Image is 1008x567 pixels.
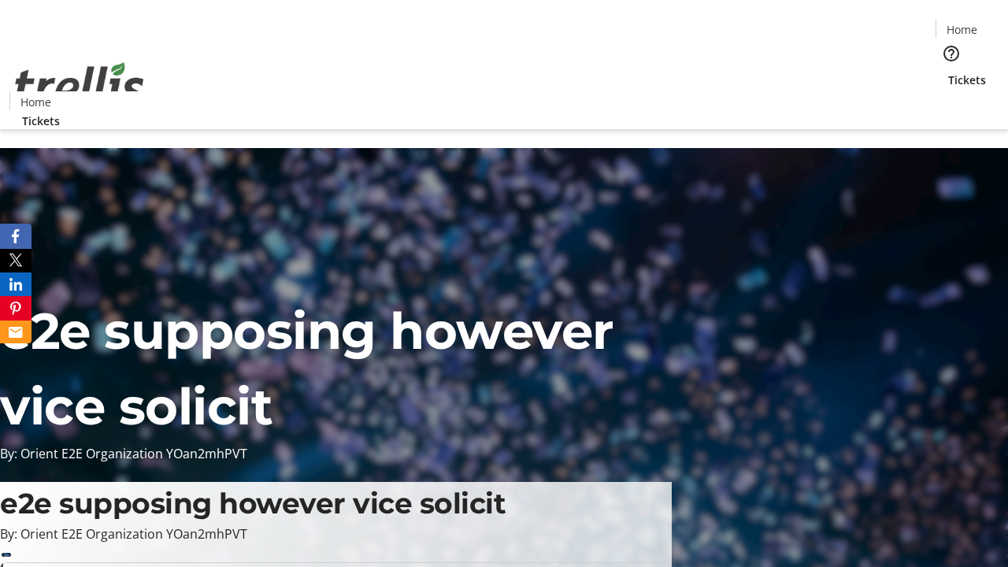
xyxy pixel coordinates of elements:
a: Home [936,21,987,38]
img: Orient E2E Organization YOan2mhPVT's Logo [9,45,150,124]
button: Cart [936,88,967,120]
a: Home [10,94,61,110]
span: Home [947,21,977,38]
a: Tickets [9,113,72,129]
span: Home [20,94,51,110]
span: Tickets [948,72,986,88]
span: Tickets [22,113,60,129]
a: Tickets [936,72,999,88]
button: Help [936,38,967,69]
